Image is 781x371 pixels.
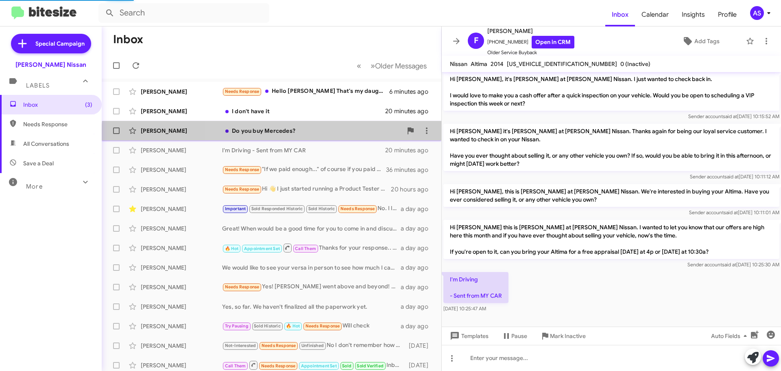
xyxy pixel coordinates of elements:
[750,6,764,20] div: AS
[474,34,478,47] span: F
[222,321,401,331] div: Will check
[222,303,401,311] div: Yes, so far. We haven't finalized all the paperwork yet.
[141,185,222,193] div: [PERSON_NAME]
[357,61,361,71] span: «
[443,305,486,312] span: [DATE] 10:25:47 AM
[23,140,69,148] span: All Conversations
[352,57,432,74] nav: Page navigation example
[705,329,757,343] button: Auto Fields
[391,185,435,193] div: 20 hours ago
[659,34,742,48] button: Add Tags
[443,220,779,259] p: Hi [PERSON_NAME] this is [PERSON_NAME] at [PERSON_NAME] Nissan. I wanted to let you know that our...
[141,205,222,213] div: [PERSON_NAME]
[448,329,489,343] span: Templates
[401,244,435,252] div: a day ago
[635,3,675,26] a: Calendar
[605,3,635,26] span: Inbox
[687,261,779,268] span: Sender account [DATE] 10:25:30 AM
[308,206,335,211] span: Sold Historic
[251,206,303,211] span: Sold Responded Historic
[366,57,432,74] button: Next
[620,60,650,68] span: 0 (Inactive)
[141,88,222,96] div: [PERSON_NAME]
[487,48,574,57] span: Older Service Buyback
[487,26,574,36] span: [PERSON_NAME]
[443,272,508,303] p: I'm Driving - Sent from MY CAR
[222,165,386,174] div: "If we paid enough..." of course if you paid enough I would sell it
[711,329,750,343] span: Auto Fields
[222,146,386,154] div: I'm Driving - Sent from MY CAR
[724,173,739,180] span: said at
[442,329,495,343] button: Templates
[225,167,260,172] span: Needs Response
[675,3,711,26] a: Insights
[225,284,260,290] span: Needs Response
[98,3,269,23] input: Search
[532,36,574,48] a: Open in CRM
[723,113,737,119] span: said at
[689,209,779,215] span: Sender account [DATE] 10:11:01 AM
[534,329,592,343] button: Mark Inactive
[141,283,222,291] div: [PERSON_NAME]
[113,33,143,46] h1: Inbox
[11,34,91,53] a: Special Campaign
[401,283,435,291] div: a day ago
[26,183,43,190] span: More
[722,261,736,268] span: said at
[401,224,435,233] div: a day ago
[743,6,772,20] button: AS
[23,120,92,128] span: Needs Response
[389,88,435,96] div: 6 minutes ago
[550,329,586,343] span: Mark Inactive
[694,34,720,48] span: Add Tags
[222,184,391,194] div: Hi 👋 I just started running a Product Tester Club for Amazon & Temu products, where members can: ...
[23,159,54,167] span: Save a Deal
[225,343,256,348] span: Not-Interested
[141,224,222,233] div: [PERSON_NAME]
[141,342,222,350] div: [PERSON_NAME]
[491,60,504,68] span: 2014
[511,329,527,343] span: Pause
[342,363,351,369] span: Sold
[352,57,366,74] button: Previous
[225,363,246,369] span: Call Them
[222,87,389,96] div: Hello [PERSON_NAME] That's my daughter's truck for the last couple of years and she loves it, I'm...
[401,322,435,330] div: a day ago
[141,146,222,154] div: [PERSON_NAME]
[23,101,92,109] span: Inbox
[443,184,779,207] p: Hi [PERSON_NAME], this is [PERSON_NAME] at [PERSON_NAME] Nissan. We're interested in buying your ...
[305,323,340,329] span: Needs Response
[26,82,50,89] span: Labels
[371,61,375,71] span: »
[225,187,260,192] span: Needs Response
[495,329,534,343] button: Pause
[690,173,779,180] span: Sender account [DATE] 10:11:12 AM
[261,363,296,369] span: Needs Response
[301,363,337,369] span: Appointment Set
[141,244,222,252] div: [PERSON_NAME]
[471,60,487,68] span: Altima
[450,60,467,68] span: Nissan
[443,124,779,171] p: Hi [PERSON_NAME] it's [PERSON_NAME] at [PERSON_NAME] Nissan. Thanks again for being our loyal ser...
[724,209,738,215] span: said at
[85,101,92,109] span: (3)
[262,343,296,348] span: Needs Response
[141,361,222,369] div: [PERSON_NAME]
[222,204,401,213] div: No. I love my Rouge!
[225,246,239,251] span: 🔥 Hot
[401,205,435,213] div: a day ago
[225,323,249,329] span: Try Pausing
[401,263,435,272] div: a day ago
[405,361,435,369] div: [DATE]
[386,166,435,174] div: 36 minutes ago
[225,89,260,94] span: Needs Response
[443,72,779,111] p: Hi [PERSON_NAME], it's [PERSON_NAME] at [PERSON_NAME] Nissan. I just wanted to check back in. I w...
[222,243,401,253] div: Thanks for your response.. let us know how we can help in the future!
[711,3,743,26] span: Profile
[225,206,246,211] span: Important
[254,323,281,329] span: Sold Historic
[507,60,617,68] span: [US_VEHICLE_IDENTIFICATION_NUMBER]
[401,303,435,311] div: a day ago
[301,343,324,348] span: Unfinished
